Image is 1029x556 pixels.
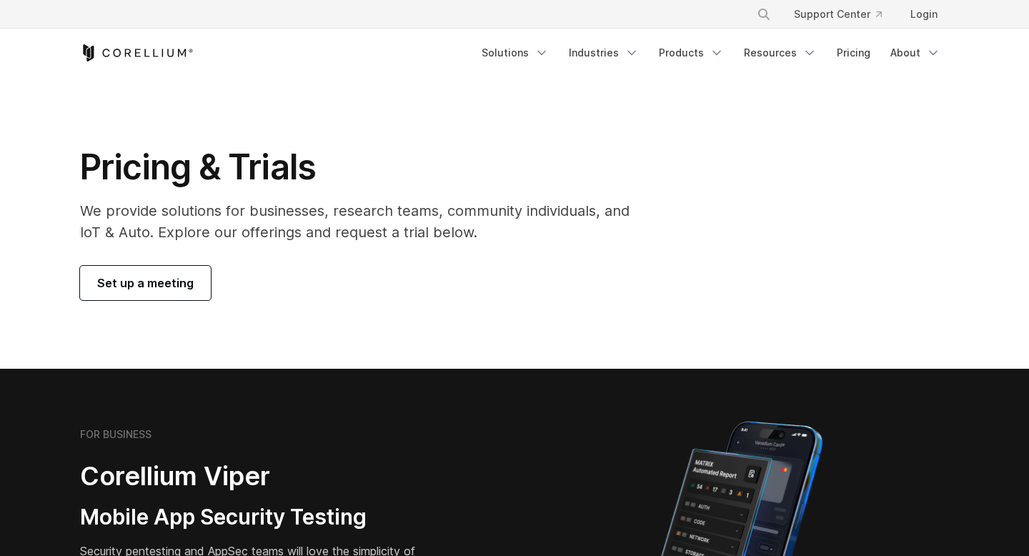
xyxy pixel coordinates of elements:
[828,40,879,66] a: Pricing
[735,40,825,66] a: Resources
[650,40,732,66] a: Products
[80,266,211,300] a: Set up a meeting
[473,40,557,66] a: Solutions
[80,146,650,189] h1: Pricing & Trials
[899,1,949,27] a: Login
[80,200,650,243] p: We provide solutions for businesses, research teams, community individuals, and IoT & Auto. Explo...
[882,40,949,66] a: About
[473,40,949,66] div: Navigation Menu
[80,460,446,492] h2: Corellium Viper
[80,428,151,441] h6: FOR BUSINESS
[782,1,893,27] a: Support Center
[751,1,777,27] button: Search
[740,1,949,27] div: Navigation Menu
[560,40,647,66] a: Industries
[80,504,446,531] h3: Mobile App Security Testing
[80,44,194,61] a: Corellium Home
[97,274,194,292] span: Set up a meeting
